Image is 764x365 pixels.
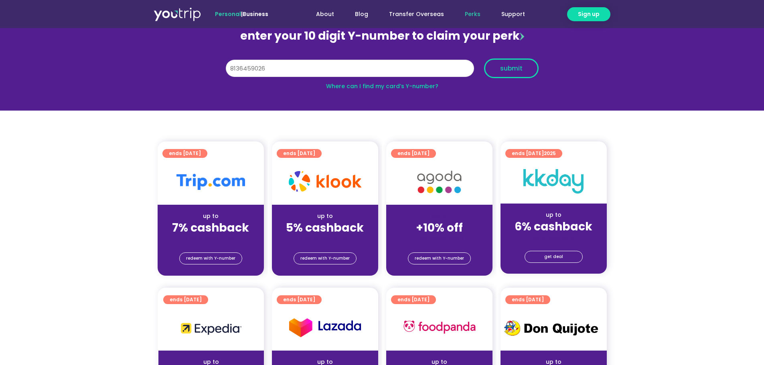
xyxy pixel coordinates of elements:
[391,149,436,158] a: ends [DATE]
[567,7,610,21] a: Sign up
[164,235,257,244] div: (for stays only)
[544,150,556,157] span: 2025
[525,251,583,263] a: get deal
[215,10,241,18] span: Personal
[226,58,539,84] form: Y Number
[512,295,544,304] span: ends [DATE]
[500,65,523,71] span: submit
[416,220,463,236] strong: +10% off
[415,253,464,264] span: redeem with Y-number
[278,212,372,220] div: up to
[283,149,315,158] span: ends [DATE]
[226,60,474,77] input: 10 digit Y-number (e.g. 8123456789)
[163,295,208,304] a: ends [DATE]
[505,149,562,158] a: ends [DATE]2025
[300,253,350,264] span: redeem with Y-number
[215,10,268,18] span: |
[164,212,257,220] div: up to
[397,149,430,158] span: ends [DATE]
[393,235,486,244] div: (for stays only)
[172,220,249,236] strong: 7% cashback
[169,149,201,158] span: ends [DATE]
[544,251,563,262] span: get deal
[432,212,447,220] span: up to
[170,295,202,304] span: ends [DATE]
[286,220,364,236] strong: 5% cashback
[277,295,322,304] a: ends [DATE]
[512,149,556,158] span: ends [DATE]
[222,26,543,46] div: enter your 10 digit Y-number to claim your perk
[306,7,345,22] a: About
[578,10,600,18] span: Sign up
[507,234,600,242] div: (for stays only)
[408,252,471,264] a: redeem with Y-number
[391,295,436,304] a: ends [DATE]
[326,82,438,90] a: Where can I find my card’s Y-number?
[379,7,454,22] a: Transfer Overseas
[243,10,268,18] a: Business
[290,7,535,22] nav: Menu
[186,253,235,264] span: redeem with Y-number
[294,252,357,264] a: redeem with Y-number
[515,219,592,234] strong: 6% cashback
[484,58,539,78] button: submit
[491,7,535,22] a: Support
[278,235,372,244] div: (for stays only)
[179,252,242,264] a: redeem with Y-number
[345,7,379,22] a: Blog
[454,7,491,22] a: Perks
[162,149,207,158] a: ends [DATE]
[397,295,430,304] span: ends [DATE]
[277,149,322,158] a: ends [DATE]
[283,295,315,304] span: ends [DATE]
[505,295,550,304] a: ends [DATE]
[507,211,600,219] div: up to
